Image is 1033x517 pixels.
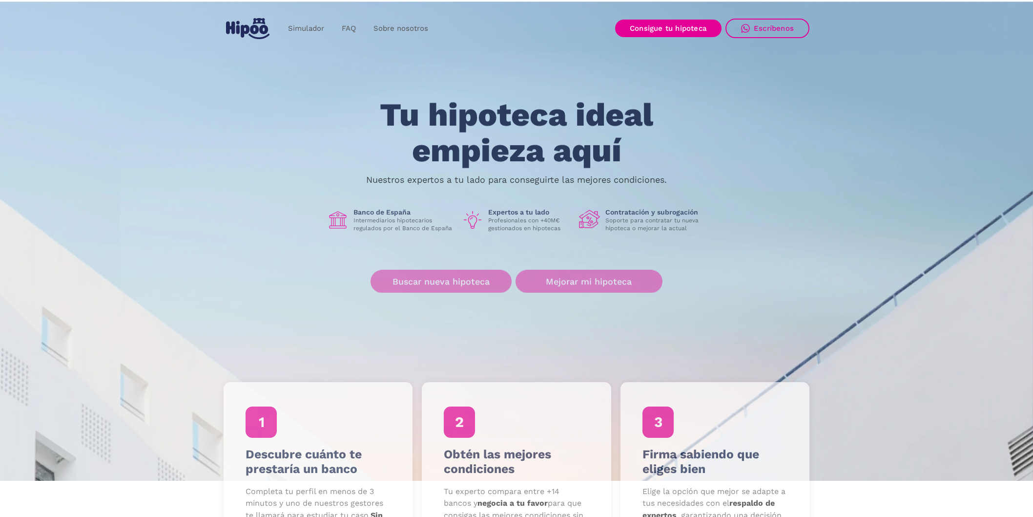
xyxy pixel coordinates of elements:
[279,19,333,38] a: Simulador
[331,97,702,168] h1: Tu hipoteca ideal empieza aquí
[371,270,512,293] a: Buscar nueva hipoteca
[488,216,571,232] p: Profesionales con +40M€ gestionados en hipotecas
[605,208,706,216] h1: Contratación y subrogación
[615,20,722,37] a: Consigue tu hipoteca
[488,208,571,216] h1: Expertos a tu lado
[754,24,794,33] div: Escríbenos
[353,208,454,216] h1: Banco de España
[224,14,271,43] a: home
[642,447,788,476] h4: Firma sabiendo que eliges bien
[477,499,548,508] strong: negocia a tu favor
[516,270,662,293] a: Mejorar mi hipoteca
[366,176,667,184] p: Nuestros expertos a tu lado para conseguirte las mejores condiciones.
[725,19,809,38] a: Escríbenos
[246,447,391,476] h4: Descubre cuánto te prestaría un banco
[353,216,454,232] p: Intermediarios hipotecarios regulados por el Banco de España
[444,447,589,476] h4: Obtén las mejores condiciones
[333,19,365,38] a: FAQ
[605,216,706,232] p: Soporte para contratar tu nueva hipoteca o mejorar la actual
[365,19,437,38] a: Sobre nosotros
